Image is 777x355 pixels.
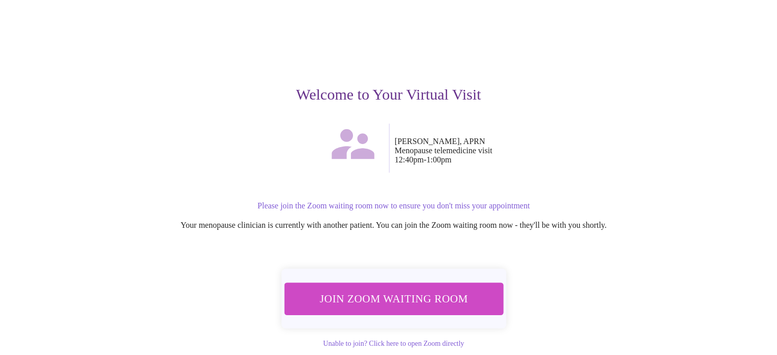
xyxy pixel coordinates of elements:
[84,201,703,210] p: Please join the Zoom waiting room now to ensure you don't miss your appointment
[284,282,503,315] button: Join Zoom Waiting Room
[297,289,489,308] span: Join Zoom Waiting Room
[395,137,703,164] p: [PERSON_NAME], APRN Menopause telemedicine visit 12:40pm - 1:00pm
[74,86,703,103] h3: Welcome to Your Virtual Visit
[323,340,464,347] a: Unable to join? Click here to open Zoom directly
[84,221,703,230] p: Your menopause clinician is currently with another patient. You can join the Zoom waiting room no...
